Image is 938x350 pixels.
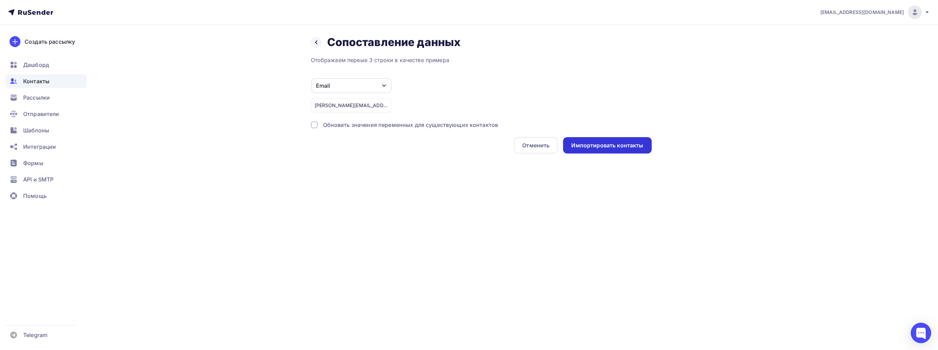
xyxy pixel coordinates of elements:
a: Рассылки [5,91,87,104]
span: API и SMTP [23,175,54,184]
a: Контакты [5,74,87,88]
span: Формы [23,159,43,167]
h2: Сопоставление данных [327,35,461,49]
span: Шаблоны [23,126,49,134]
span: Telegram [23,331,47,339]
button: Email [311,78,392,93]
span: Помощь [23,192,47,200]
div: Обновить значения переменных для существующих контактов [323,121,498,129]
span: Отправители [23,110,59,118]
div: Импортировать контакты [571,142,643,149]
div: Отображаем первые 3 строки в качестве примера [311,56,652,64]
a: Дашборд [5,58,87,72]
span: Контакты [23,77,49,85]
div: Отменить [522,141,549,149]
a: [EMAIL_ADDRESS][DOMAIN_NAME] [820,5,930,19]
span: Дашборд [23,61,49,69]
div: Email [316,82,330,90]
span: Интеграции [23,143,56,151]
div: [PERSON_NAME][EMAIL_ADDRESS][DOMAIN_NAME] [311,98,392,113]
div: Создать рассылку [25,38,75,46]
a: Формы [5,156,87,170]
span: [EMAIL_ADDRESS][DOMAIN_NAME] [820,9,904,16]
span: Рассылки [23,93,50,102]
a: Отправители [5,107,87,121]
a: Шаблоны [5,123,87,137]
